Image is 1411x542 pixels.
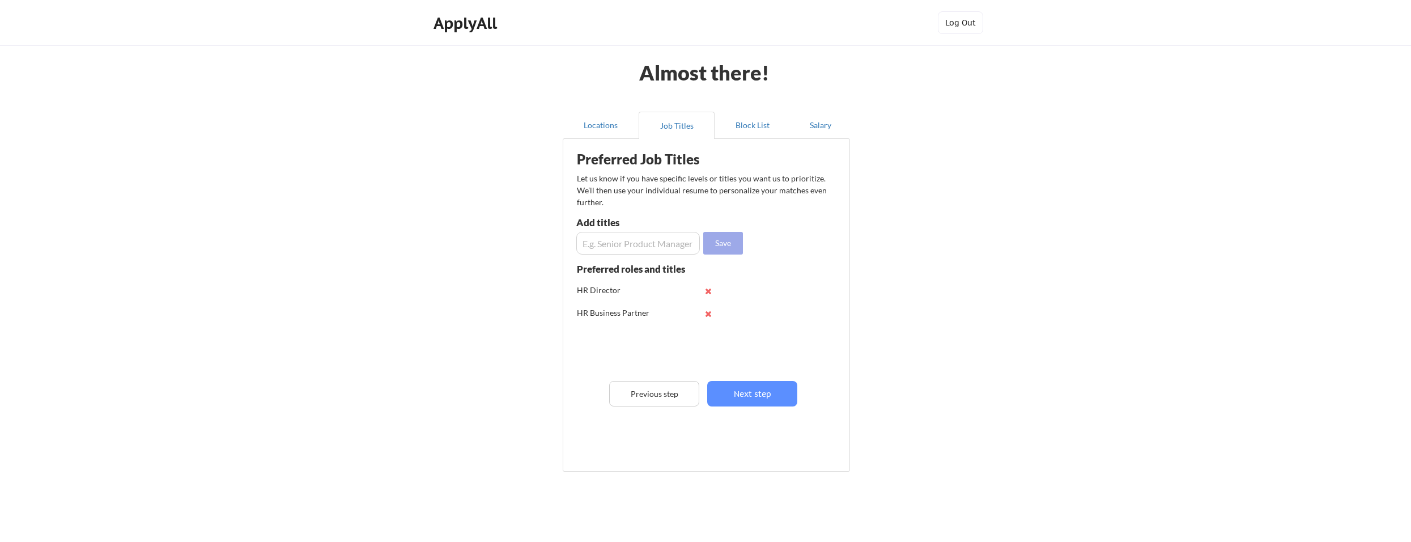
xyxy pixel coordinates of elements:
button: Block List [715,112,790,139]
div: HR Business Partner [577,307,651,319]
button: Save [703,232,743,255]
div: ApplyAll [433,14,500,33]
div: Preferred roles and titles [577,264,699,274]
input: E.g. Senior Product Manager [576,232,700,255]
button: Previous step [609,381,699,406]
div: HR Director [577,285,651,296]
button: Locations [563,112,639,139]
button: Next step [707,381,797,406]
div: Let us know if you have specific levels or titles you want us to prioritize. We’ll then use your ... [577,172,828,208]
button: Log Out [938,11,983,34]
button: Job Titles [639,112,715,139]
div: Add titles [576,218,697,227]
div: Almost there! [626,62,784,83]
div: Preferred Job Titles [577,153,720,166]
button: Salary [790,112,850,139]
